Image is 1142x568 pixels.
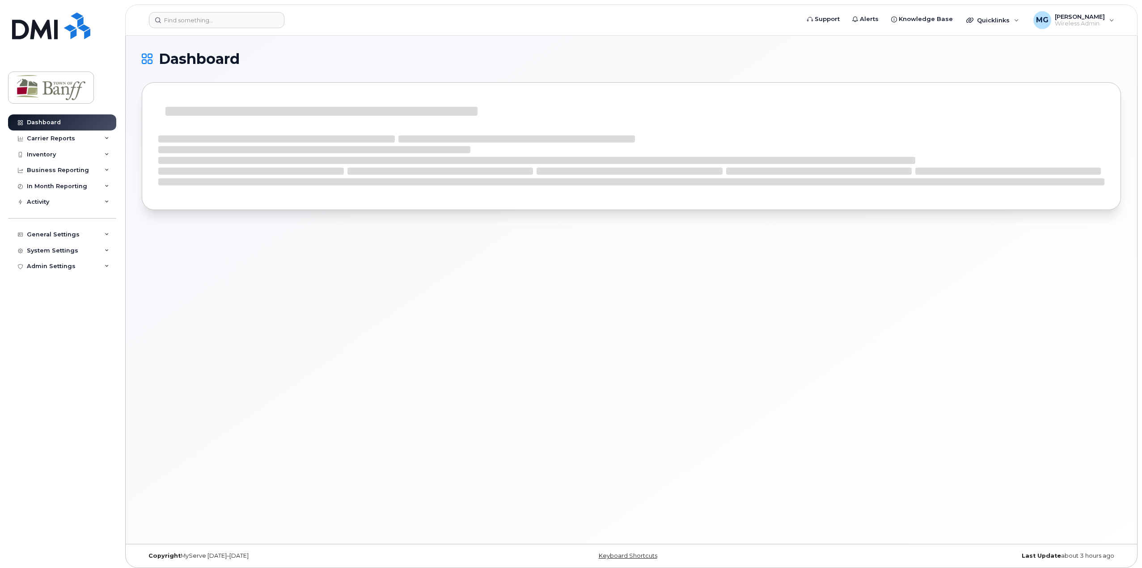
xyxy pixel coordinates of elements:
[148,552,181,559] strong: Copyright
[142,552,468,560] div: MyServe [DATE]–[DATE]
[1022,552,1061,559] strong: Last Update
[795,552,1121,560] div: about 3 hours ago
[599,552,657,559] a: Keyboard Shortcuts
[159,52,240,66] span: Dashboard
